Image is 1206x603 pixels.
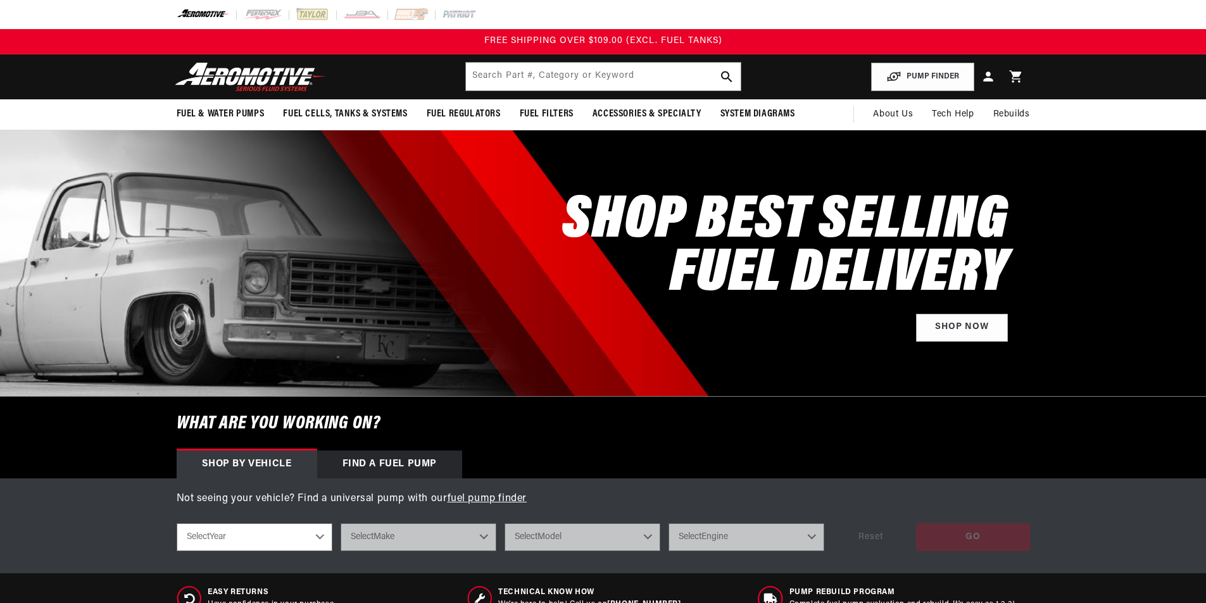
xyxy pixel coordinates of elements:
select: Make [341,523,496,551]
summary: Accessories & Specialty [583,99,711,129]
a: fuel pump finder [448,494,527,504]
select: Engine [669,523,824,551]
summary: System Diagrams [711,99,805,129]
span: Tech Help [932,108,974,121]
summary: Rebuilds [984,99,1040,130]
summary: Tech Help [922,99,983,130]
span: Fuel & Water Pumps [177,108,265,121]
div: Shop by vehicle [177,451,317,478]
span: System Diagrams [720,108,795,121]
input: Search by Part Number, Category or Keyword [466,63,741,90]
summary: Fuel Filters [510,99,583,129]
a: Shop Now [916,314,1008,342]
a: About Us [864,99,922,130]
span: Fuel Regulators [427,108,501,121]
summary: Fuel Regulators [417,99,510,129]
span: Fuel Cells, Tanks & Systems [283,108,407,121]
p: Not seeing your vehicle? Find a universal pump with our [177,491,1030,507]
button: search button [713,63,741,90]
span: About Us [873,109,913,119]
h2: SHOP BEST SELLING FUEL DELIVERY [562,195,1007,301]
summary: Fuel Cells, Tanks & Systems [273,99,417,129]
span: Pump Rebuild program [789,587,1015,598]
img: Aeromotive [172,62,330,92]
select: Year [177,523,332,551]
button: PUMP FINDER [871,63,974,91]
span: Easy Returns [208,587,336,598]
summary: Fuel & Water Pumps [167,99,274,129]
span: Fuel Filters [520,108,574,121]
select: Model [505,523,660,551]
h6: What are you working on? [145,397,1062,451]
div: Find a Fuel Pump [317,451,463,478]
span: Technical Know How [498,587,681,598]
span: FREE SHIPPING OVER $109.00 (EXCL. FUEL TANKS) [484,36,722,46]
span: Rebuilds [993,108,1030,121]
span: Accessories & Specialty [593,108,701,121]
